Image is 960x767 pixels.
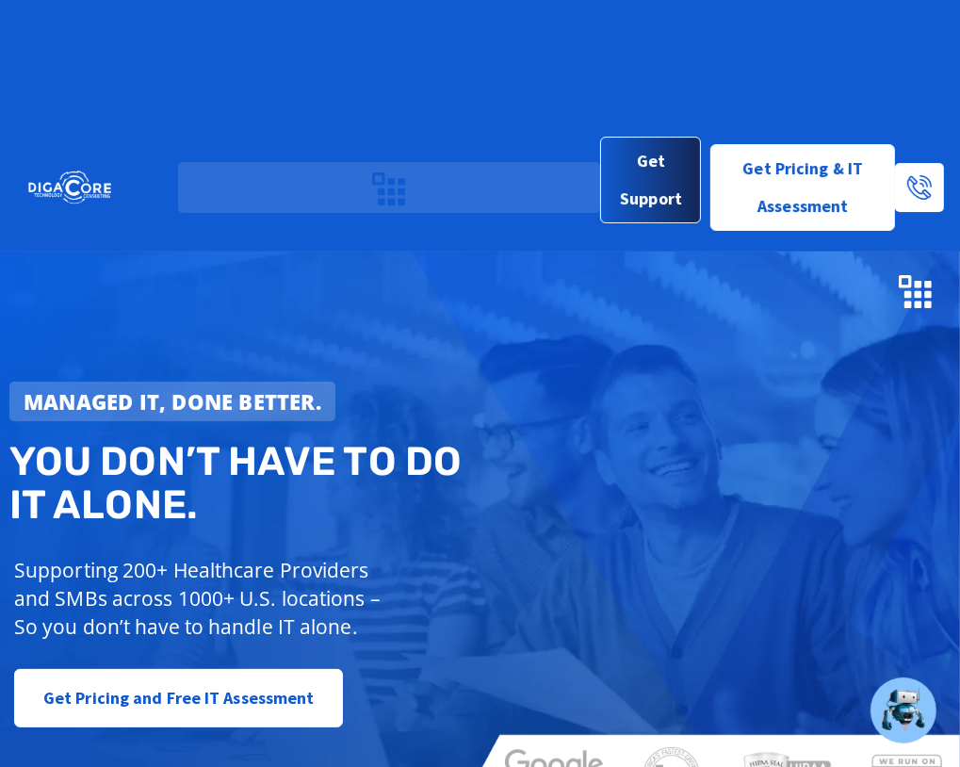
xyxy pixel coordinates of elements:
[600,137,701,223] a: Get Support
[24,387,321,416] strong: Managed IT, done better.
[9,440,488,527] h2: You don’t have to do IT alone.
[725,150,880,225] span: Get Pricing & IT Assessment
[43,679,314,717] span: Get Pricing and Free IT Assessment
[891,265,941,317] div: Menu Toggle
[14,556,402,641] p: Supporting 200+ Healthcare Providers and SMBs across 1000+ U.S. locations – So you don’t have to ...
[710,144,895,231] a: Get Pricing & IT Assessment
[616,142,686,218] span: Get Support
[150,250,340,332] img: DigaCore Technology Consulting
[28,170,111,205] img: DigaCore Technology Consulting
[9,382,335,421] a: Managed IT, done better.
[365,162,415,214] div: Menu Toggle
[14,669,343,727] a: Get Pricing and Free IT Assessment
